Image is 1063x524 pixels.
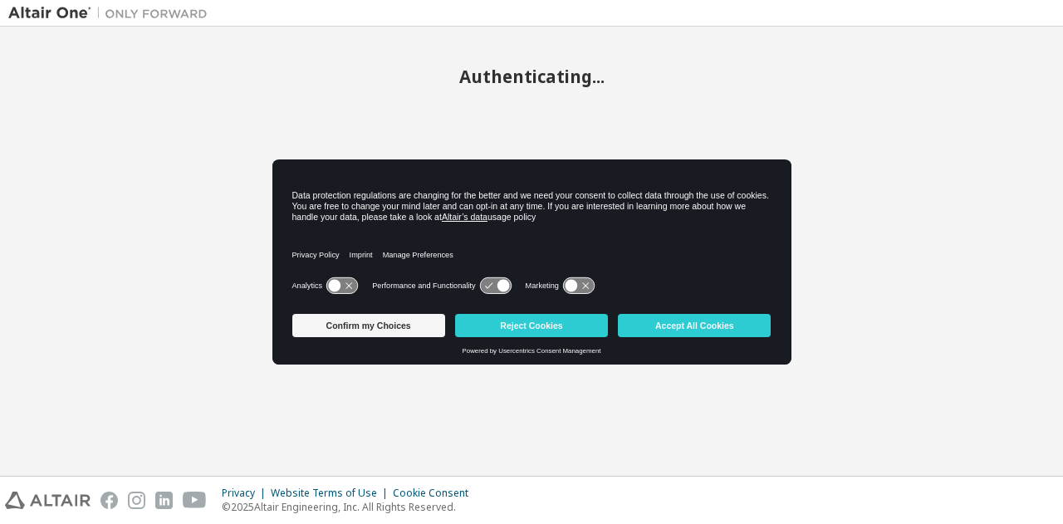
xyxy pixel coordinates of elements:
img: altair_logo.svg [5,492,91,509]
img: facebook.svg [100,492,118,509]
div: Privacy [222,487,271,500]
p: © 2025 Altair Engineering, Inc. All Rights Reserved. [222,500,478,514]
img: Altair One [8,5,216,22]
div: Cookie Consent [393,487,478,500]
img: instagram.svg [128,492,145,509]
div: Website Terms of Use [271,487,393,500]
h2: Authenticating... [8,66,1055,87]
img: linkedin.svg [155,492,173,509]
img: youtube.svg [183,492,207,509]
